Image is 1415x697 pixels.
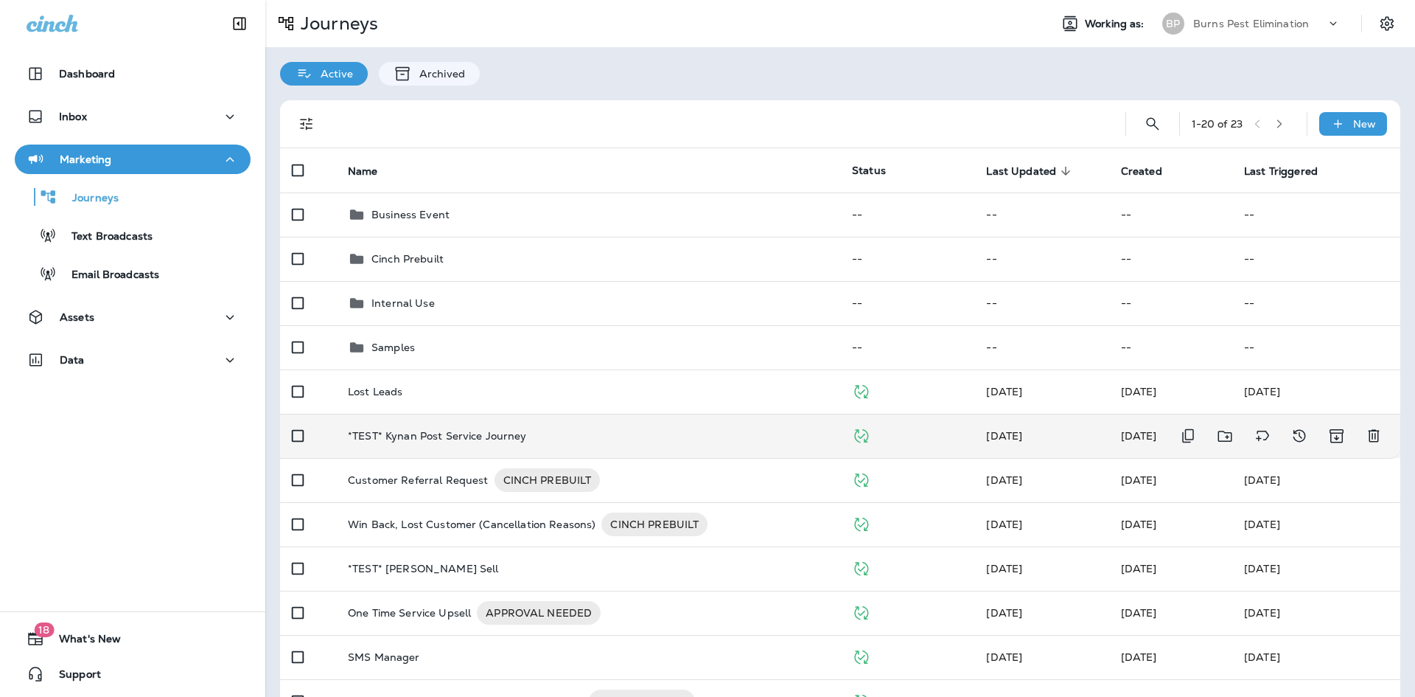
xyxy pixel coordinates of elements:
[1192,118,1243,130] div: 1 - 20 of 23
[1359,421,1388,451] button: Delete
[1244,165,1318,178] span: Last Triggered
[348,386,402,398] p: Lost Leads
[852,428,870,441] span: Published
[986,518,1022,531] span: Jason Munk
[852,384,870,397] span: Published
[57,268,159,282] p: Email Broadcasts
[15,59,251,89] button: Dashboard
[840,281,974,325] td: --
[495,468,601,492] div: CINCH PREBUILT
[15,258,251,289] button: Email Broadcasts
[852,164,886,177] span: Status
[852,649,870,662] span: Published
[1232,370,1400,414] td: [DATE]
[1232,635,1400,679] td: [DATE]
[348,601,471,625] p: One Time Service Upsell
[477,606,601,620] span: APPROVAL NEEDED
[974,193,1108,237] td: --
[348,164,397,178] span: Name
[986,474,1022,487] span: Anthony Olivias
[1109,325,1232,370] td: --
[852,605,870,618] span: Published
[57,230,153,244] p: Text Broadcasts
[601,517,707,532] span: CINCH PREBUILT
[986,429,1022,443] span: Anthony Olivias
[412,68,465,80] p: Archived
[1248,421,1277,451] button: Add tags
[601,513,707,536] div: CINCH PREBUILT
[986,164,1075,178] span: Last Updated
[1193,18,1309,30] p: Burns Pest Elimination
[59,111,87,122] p: Inbox
[15,302,251,332] button: Assets
[840,325,974,370] td: --
[1121,474,1157,487] span: Jason Munk
[348,513,595,536] p: Win Back, Lost Customer (Cancellation Reasons)
[60,153,111,165] p: Marketing
[1109,281,1232,325] td: --
[840,193,974,237] td: --
[292,109,321,139] button: Filters
[974,281,1108,325] td: --
[59,68,115,80] p: Dashboard
[495,473,601,488] span: CINCH PREBUILT
[1138,109,1167,139] button: Search Journeys
[15,345,251,375] button: Data
[348,430,527,442] p: *TEST* Kynan Post Service Journey
[1121,562,1157,575] span: Anthony Olivias
[15,102,251,131] button: Inbox
[371,209,450,221] p: Business Event
[371,341,415,353] p: Samples
[1244,164,1337,178] span: Last Triggered
[15,659,251,689] button: Support
[1321,421,1352,451] button: Archive
[1232,325,1400,370] td: --
[1121,606,1157,620] span: Jason Munk
[1109,193,1232,237] td: --
[313,68,353,80] p: Active
[852,516,870,530] span: Published
[1173,421,1203,451] button: Duplicate
[44,668,101,686] span: Support
[295,13,378,35] p: Journeys
[986,651,1022,664] span: Frank Carreno
[15,145,251,174] button: Marketing
[219,9,260,38] button: Collapse Sidebar
[1232,502,1400,547] td: [DATE]
[348,651,420,663] p: SMS Manager
[1232,193,1400,237] td: --
[986,385,1022,398] span: Jason Munk
[1353,118,1376,130] p: New
[15,181,251,212] button: Journeys
[371,253,444,265] p: Cinch Prebuilt
[852,561,870,574] span: Published
[1232,237,1400,281] td: --
[348,165,378,178] span: Name
[1121,518,1157,531] span: Anthony Olivias
[986,606,1022,620] span: Jason Munk
[986,562,1022,575] span: Jason Munk
[1121,164,1181,178] span: Created
[1232,281,1400,325] td: --
[974,325,1108,370] td: --
[60,311,94,323] p: Assets
[840,237,974,281] td: --
[34,623,54,637] span: 18
[348,563,499,575] p: *TEST* [PERSON_NAME] Sell
[1109,237,1232,281] td: --
[1121,385,1157,398] span: Jason Munk
[60,354,85,366] p: Data
[1121,651,1157,664] span: Frank Carreno
[57,192,119,206] p: Journeys
[477,601,601,625] div: APPROVAL NEEDED
[1232,591,1400,635] td: [DATE]
[15,624,251,653] button: 18What's New
[1085,18,1147,30] span: Working as:
[371,297,435,309] p: Internal Use
[974,237,1108,281] td: --
[1285,421,1314,451] button: View Changelog
[1232,547,1400,591] td: [DATE]
[986,165,1056,178] span: Last Updated
[1374,10,1400,37] button: Settings
[15,220,251,251] button: Text Broadcasts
